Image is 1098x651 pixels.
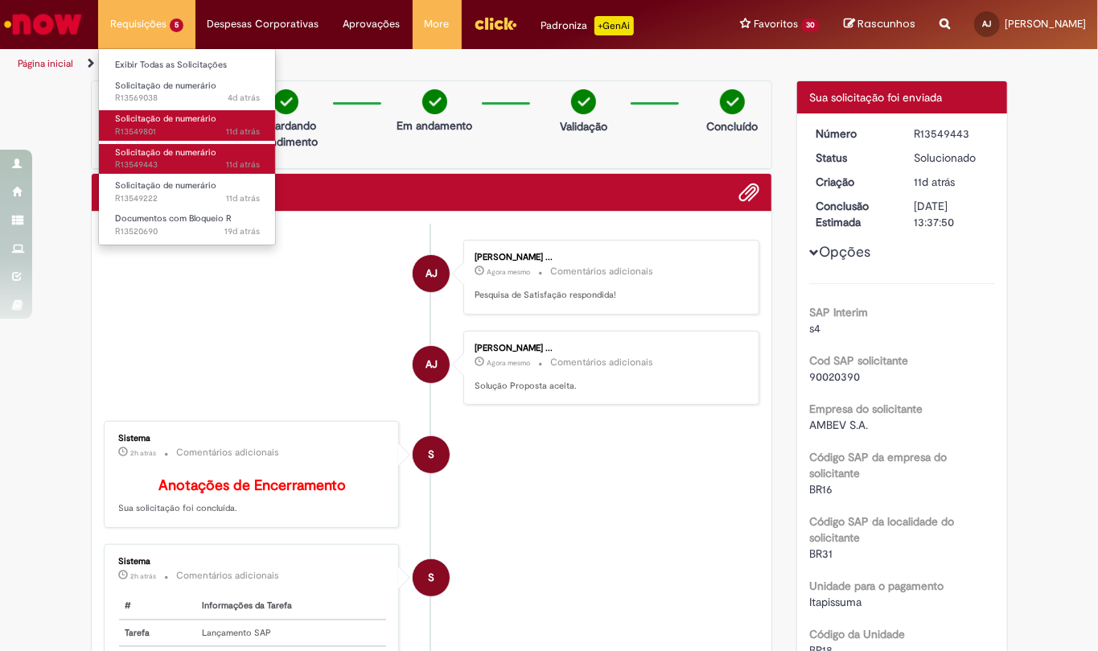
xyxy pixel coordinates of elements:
time: 19/09/2025 09:18:15 [915,175,956,189]
dt: Número [804,126,903,142]
span: 90020390 [809,369,860,384]
img: ServiceNow [2,8,84,40]
span: 2h atrás [131,571,157,581]
div: Antonio De Padua Rodrigues Da Silva Junior [413,255,450,292]
b: Código SAP da localidade do solicitante [809,514,954,545]
div: [PERSON_NAME] ... [475,253,742,262]
div: Antonio De Padua Rodrigues Da Silva Junior [413,346,450,383]
p: Sua solicitação foi concluída. [119,478,387,515]
td: Lançamento SAP [195,620,387,647]
button: Adicionar anexos [738,182,759,203]
span: More [425,16,450,32]
a: Aberto R13549801 : Solicitação de numerário [99,110,276,140]
span: Solicitação de numerário [115,80,216,92]
span: Favoritos [754,16,798,32]
dt: Conclusão Estimada [804,198,903,230]
span: Documentos com Bloqueio R [115,212,232,225]
span: S [428,435,434,474]
span: 19d atrás [224,225,260,237]
span: AJ [983,19,992,29]
span: Solicitação de numerário [115,146,216,159]
time: 11/09/2025 10:18:00 [224,225,260,237]
img: check-circle-green.png [422,89,447,114]
p: Pesquisa de Satisfação respondida! [475,289,742,302]
time: 29/09/2025 12:13:34 [487,358,530,368]
img: click_logo_yellow_360x200.png [474,11,517,35]
p: Concluído [706,118,758,134]
a: Aberto R13520690 : Documentos com Bloqueio R [99,210,276,240]
div: Padroniza [541,16,634,35]
img: check-circle-green.png [720,89,745,114]
ul: Trilhas de página [12,49,720,79]
span: Solicitação de numerário [115,179,216,192]
a: Aberto R13549222 : Solicitação de numerário [99,177,276,207]
small: Comentários adicionais [177,446,280,459]
b: SAP Interim [809,305,868,319]
span: R13549222 [115,192,260,205]
div: [PERSON_NAME] ... [475,344,742,353]
span: 5 [170,19,183,32]
span: Agora mesmo [487,358,530,368]
dt: Criação [804,174,903,190]
time: 29/09/2025 10:23:42 [131,571,157,581]
span: Sua solicitação foi enviada [809,90,942,105]
time: 19/09/2025 09:18:16 [226,159,260,171]
span: Solicitação de numerário [115,113,216,125]
span: 11d atrás [226,159,260,171]
span: Agora mesmo [487,267,530,277]
a: Exibir Todas as Solicitações [99,56,276,74]
span: 2h atrás [131,448,157,458]
span: Aprovações [343,16,401,32]
div: System [413,436,450,473]
span: S [428,558,434,597]
b: Unidade para o pagamento [809,579,944,593]
span: AJ [426,345,438,384]
b: Código da Unidade [809,627,905,641]
time: 29/09/2025 10:23:44 [131,448,157,458]
p: +GenAi [594,16,634,35]
time: 19/09/2025 10:18:50 [226,126,260,138]
span: 30 [801,19,820,32]
span: R13549801 [115,126,260,138]
span: BR16 [809,482,833,496]
div: Sistema [119,434,387,443]
span: 4d atrás [228,92,260,104]
span: R13549443 [115,159,260,171]
b: Código SAP da empresa do solicitante [809,450,947,480]
div: Sistema [119,557,387,567]
b: Empresa do solicitante [809,402,923,416]
p: Solução Proposta aceita. [475,380,742,393]
th: Informações da Tarefa [195,593,387,620]
small: Comentários adicionais [550,356,653,369]
span: R13569038 [115,92,260,105]
small: Comentários adicionais [550,265,653,278]
p: Em andamento [397,117,472,134]
div: 19/09/2025 09:18:15 [915,174,989,190]
a: Página inicial [18,57,73,70]
div: [DATE] 13:37:50 [915,198,989,230]
b: Cod SAP solicitante [809,353,908,368]
span: R13520690 [115,225,260,238]
span: 11d atrás [226,126,260,138]
span: Itapissuma [809,595,862,609]
p: Aguardando atendimento [247,117,325,150]
a: Aberto R13549443 : Solicitação de numerário [99,144,276,174]
time: 26/09/2025 08:01:42 [228,92,260,104]
img: check-circle-green.png [571,89,596,114]
span: Rascunhos [857,16,915,31]
span: Despesas Corporativas [208,16,319,32]
b: Anotações de Encerramento [158,476,346,495]
ul: Requisições [98,48,276,245]
img: check-circle-green.png [273,89,298,114]
span: AMBEV S.A. [809,418,868,432]
a: Rascunhos [844,17,915,32]
div: R13549443 [915,126,989,142]
span: 11d atrás [915,175,956,189]
div: System [413,559,450,596]
time: 29/09/2025 12:13:42 [487,267,530,277]
span: Requisições [110,16,167,32]
a: Aberto R13569038 : Solicitação de numerário [99,77,276,107]
span: [PERSON_NAME] [1005,17,1086,31]
div: Solucionado [915,150,989,166]
th: Tarefa [119,620,195,647]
